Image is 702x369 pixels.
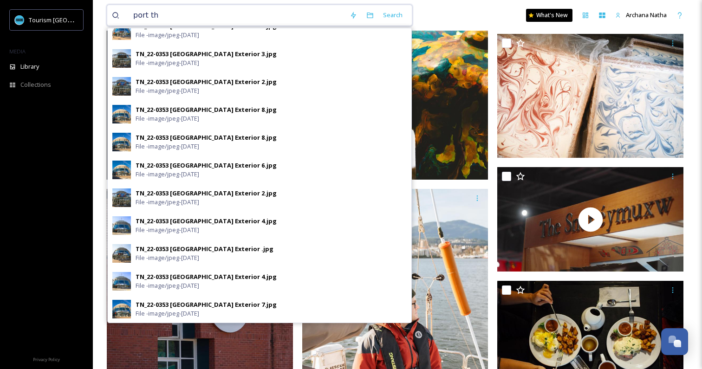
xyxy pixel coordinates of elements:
img: 218a52bf-699a-4808-93ae-6e32a2c63107.jpg [112,188,131,207]
span: File - image/jpeg - [DATE] [136,114,199,123]
div: TN_22-0353 [GEOGRAPHIC_DATA] Exterior 2.jpg [136,189,277,198]
img: e9561e03-0b88-4ea2-b29f-0198e1018c5c.jpg [112,105,131,123]
img: d57087b5-5c21-43b9-b781-2d28d48efccd.jpg [112,49,131,68]
div: TN_22-0353 [GEOGRAPHIC_DATA] Exterior 6.jpg [136,161,277,170]
img: 1336c802-2014-4656-bf38-c171f245ad14.jpg [112,300,131,318]
img: 3489004f-fded-455c-ad43-22d072871a99.jpg [112,244,131,263]
a: Archana Natha [611,6,671,24]
div: Search [378,6,407,24]
input: Search your library [129,5,345,26]
span: Privacy Policy [33,356,60,363]
img: e2994635-abdd-4ea9-b6d7-9ff736f3db8d.jpg [112,77,131,96]
img: 505d4893-a2f5-43bd-bfa5-bf11a08c2066.jpg [112,216,131,235]
span: Tourism [GEOGRAPHIC_DATA] [29,15,112,24]
button: Open Chat [661,328,688,355]
img: 0500582e-ab15-471d-964d-5694bd01e80c.jpg [112,133,131,151]
span: Library [20,62,39,71]
span: File - image/jpeg - [DATE] [136,86,199,95]
div: TN_22-0353 [GEOGRAPHIC_DATA] Exterior 4.jpg [136,272,277,281]
div: TN_22-0353 [GEOGRAPHIC_DATA] Exterior 8.jpg [136,105,277,114]
div: TN_22-0353 [GEOGRAPHIC_DATA] Exterior 4.jpg [136,217,277,226]
img: thumbnail [497,167,683,272]
span: File - image/jpeg - [DATE] [136,31,199,39]
a: What's New [526,9,572,22]
img: b4c9af70-33b3-4aaf-ba1b-3ebe7e24c26b.jpg [112,272,131,291]
img: tourism_nanaimo_logo.jpeg [15,15,24,25]
span: File - image/jpeg - [DATE] [136,170,199,179]
div: TN_22-0353 [GEOGRAPHIC_DATA] Exterior .jpg [136,245,273,253]
span: MEDIA [9,48,26,55]
span: Archana Natha [626,11,667,19]
span: File - image/jpeg - [DATE] [136,198,199,207]
span: File - image/jpeg - [DATE] [136,253,199,262]
div: TN_22-0353 [GEOGRAPHIC_DATA] Exterior 3.jpg [136,50,277,58]
img: 17be75e7-a773-4cc7-b6bd-1c592f574639.jpg [112,21,131,40]
div: TN_22-0353 [GEOGRAPHIC_DATA] Exterior 2.jpg [136,78,277,86]
span: File - image/jpeg - [DATE] [136,309,199,318]
span: File - image/jpeg - [DATE] [136,142,199,151]
span: Collections [20,80,51,89]
img: fdf5ea1e-90b2-41b6-9672-3cdaf8854a94.jpg [112,161,131,179]
span: File - image/jpeg - [DATE] [136,226,199,234]
div: TN_22-0353 [GEOGRAPHIC_DATA] Exterior 8.jpg [136,133,277,142]
a: Privacy Policy [33,353,60,364]
div: TN_22-0353 [GEOGRAPHIC_DATA] Exterior 7.jpg [136,300,277,309]
span: File - image/jpeg - [DATE] [136,281,199,290]
img: IMG_9402.jpg [497,33,683,158]
span: File - image/jpeg - [DATE] [136,58,199,67]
